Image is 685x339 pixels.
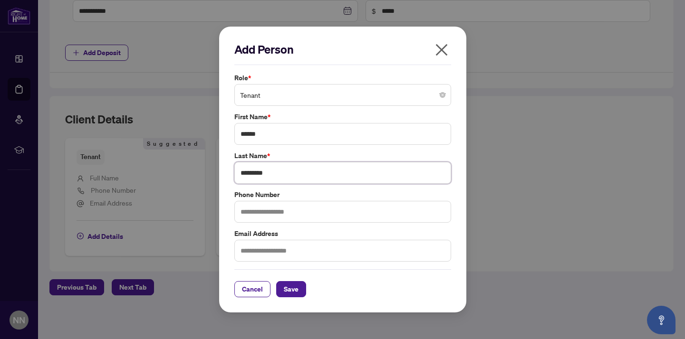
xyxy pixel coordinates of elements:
[234,281,270,297] button: Cancel
[284,282,299,297] span: Save
[276,281,306,297] button: Save
[234,42,451,57] h2: Add Person
[234,228,451,239] label: Email Address
[234,189,451,200] label: Phone Number
[234,73,451,83] label: Role
[240,86,445,104] span: Tenant
[242,282,263,297] span: Cancel
[234,151,451,161] label: Last Name
[440,92,445,98] span: close-circle
[434,42,449,57] span: close
[234,112,451,122] label: First Name
[647,306,675,334] button: Open asap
